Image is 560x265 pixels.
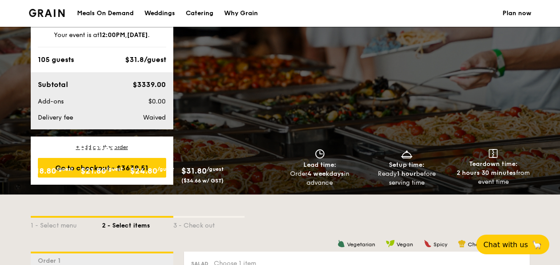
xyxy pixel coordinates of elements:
div: 3 - Check out [173,218,245,230]
span: /guest [106,166,123,172]
strong: 2 hours 30 minutes [457,169,516,177]
span: Teardown time: [469,160,518,168]
span: /guest [56,166,73,172]
span: Spicy [433,241,447,248]
span: $31.80 [181,166,207,176]
h1: Classic Buffet [31,141,277,157]
img: Grain [29,9,65,17]
strong: 4 weekdays [307,170,344,178]
span: /guest [207,166,224,172]
span: Vegan [396,241,413,248]
span: /guest [157,166,174,172]
strong: 1 hour [397,170,416,178]
span: ($20.49 w/ GST) [31,178,74,184]
span: $3339.00 [133,80,166,89]
span: Waived [143,114,166,121]
span: Chat with us [483,240,528,249]
span: Lead time: [303,161,336,169]
strong: 12:00PM [99,31,125,39]
span: 🦙 [531,240,542,250]
div: Order in advance [280,170,360,187]
span: Delivery fee [38,114,73,121]
a: Logotype [29,9,65,17]
img: icon-teardown.65201eee.svg [489,149,498,158]
div: from event time [454,169,533,186]
img: icon-vegetarian.fe4039eb.svg [337,240,345,248]
span: Add-ons [38,98,64,105]
span: Order 1 [38,257,64,265]
span: Vegetarian [347,241,375,248]
strong: [DATE] [127,31,148,39]
div: 1 - Select menu [31,218,102,230]
button: Chat with us🦙 [476,235,549,254]
div: Your event is at , . [38,31,166,47]
span: Subtotal [38,80,68,89]
span: $21.80 [81,166,106,176]
img: icon-vegan.f8ff3823.svg [386,240,395,248]
div: Ready before serving time [367,170,446,187]
span: $18.80 [31,166,56,176]
span: ($34.66 w/ GST) [181,178,224,184]
span: $0.00 [148,98,166,105]
span: ($27.03 w/ GST) [130,178,172,184]
div: 105 guests [38,54,74,65]
div: 2 - Select items [102,218,173,230]
img: icon-spicy.37a8142b.svg [424,240,432,248]
img: icon-clock.2db775ea.svg [313,149,327,159]
span: Setup time: [389,161,425,169]
span: $24.80 [130,166,157,176]
span: ($23.76 w/ GST) [81,178,123,184]
span: Chef's recommendation [468,241,530,248]
div: $31.8/guest [125,54,166,65]
img: icon-dish.430c3a2e.svg [400,149,413,159]
img: icon-chef-hat.a58ddaea.svg [458,240,466,248]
